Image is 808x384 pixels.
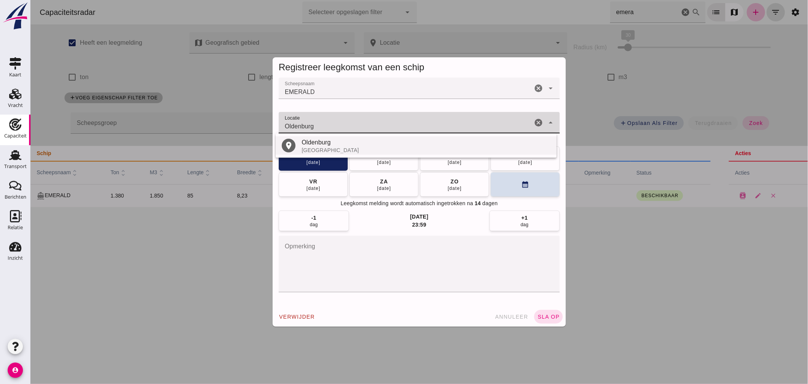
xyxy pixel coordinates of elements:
button: za[DATE] [319,172,388,197]
div: Berichten [5,194,26,199]
span: annuleer [464,314,498,320]
i: place [254,141,263,150]
div: zo [420,178,428,185]
span: 14 [444,200,450,207]
div: 23:59 [381,221,396,228]
div: [DATE] [276,185,290,191]
div: [GEOGRAPHIC_DATA] [271,147,520,153]
i: Open [516,84,525,93]
div: [DATE] [346,159,361,165]
img: logo-small.a267ee39.svg [2,2,29,30]
div: dag [280,222,288,228]
button: zo[DATE] [389,172,459,197]
i: Wis Scheepsnaam [503,84,512,93]
div: [DATE] [417,185,431,191]
div: [DATE] [380,213,398,221]
div: [DATE] [276,159,290,165]
span: sla op [507,314,529,320]
div: Relatie [8,225,23,230]
button: do[DATE] [460,146,529,171]
div: Vracht [8,103,23,108]
div: dag [490,222,498,228]
button: di[DATE] [319,146,388,171]
button: verwijder [245,310,288,324]
span: Registreer leegkomst van een schip [248,62,394,72]
div: Transport [4,164,27,169]
div: -1 [281,214,286,222]
button: ma[DATE] [248,146,317,171]
div: [DATE] [417,159,431,165]
div: [DATE] [346,185,361,191]
button: annuleer [461,310,501,324]
button: wo[DATE] [389,146,459,171]
span: verwijder [248,314,284,320]
i: account_circle [8,363,23,378]
div: Oldenburg [271,138,520,147]
i: calendar_month [491,181,499,189]
button: vr[DATE] [248,172,317,197]
div: [DATE] [488,159,502,165]
i: Sluit [516,118,525,127]
div: Inzicht [8,256,23,261]
div: za [349,178,358,185]
i: Wis Locatie [503,118,512,127]
button: sla op [504,310,532,324]
span: dagen [452,200,467,207]
span: Leegkomst melding wordt automatisch ingetrokken na [310,200,443,207]
div: vr [278,178,287,185]
div: +1 [491,214,497,222]
div: Capaciteit [4,133,27,138]
div: Kaart [9,72,21,77]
